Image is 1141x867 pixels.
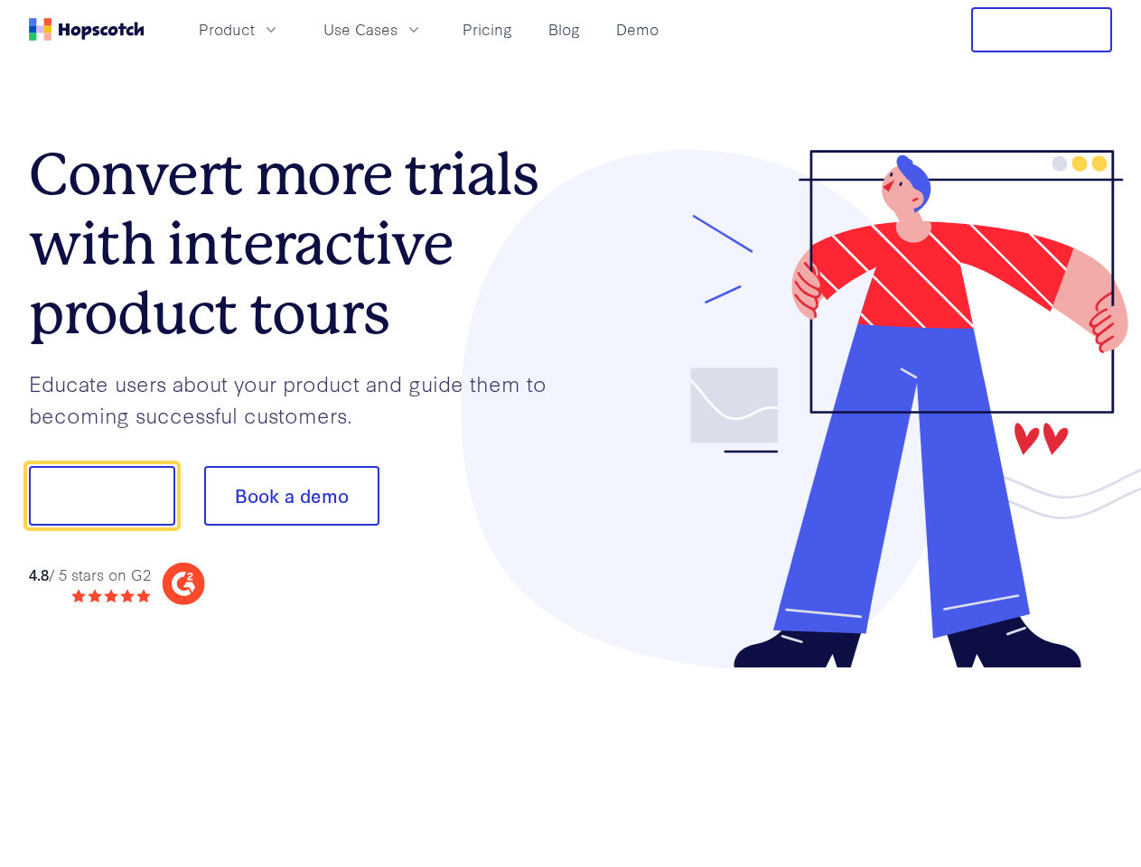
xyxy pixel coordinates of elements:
button: Free Trial [971,7,1112,52]
span: Use Cases [323,18,397,41]
a: Blog [541,14,587,44]
div: / 5 stars on G2 [29,564,151,586]
a: Demo [609,14,666,44]
button: Product [188,14,291,44]
a: Home [29,18,145,41]
p: Educate users about your product and guide them to becoming successful customers. [29,368,571,430]
a: Pricing [455,14,519,44]
span: Product [199,18,255,41]
button: Book a demo [204,466,379,526]
strong: 4.8 [29,564,49,584]
h1: Convert more trials with interactive product tours [29,140,571,348]
button: Show me! [29,466,175,526]
button: Use Cases [313,14,434,44]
